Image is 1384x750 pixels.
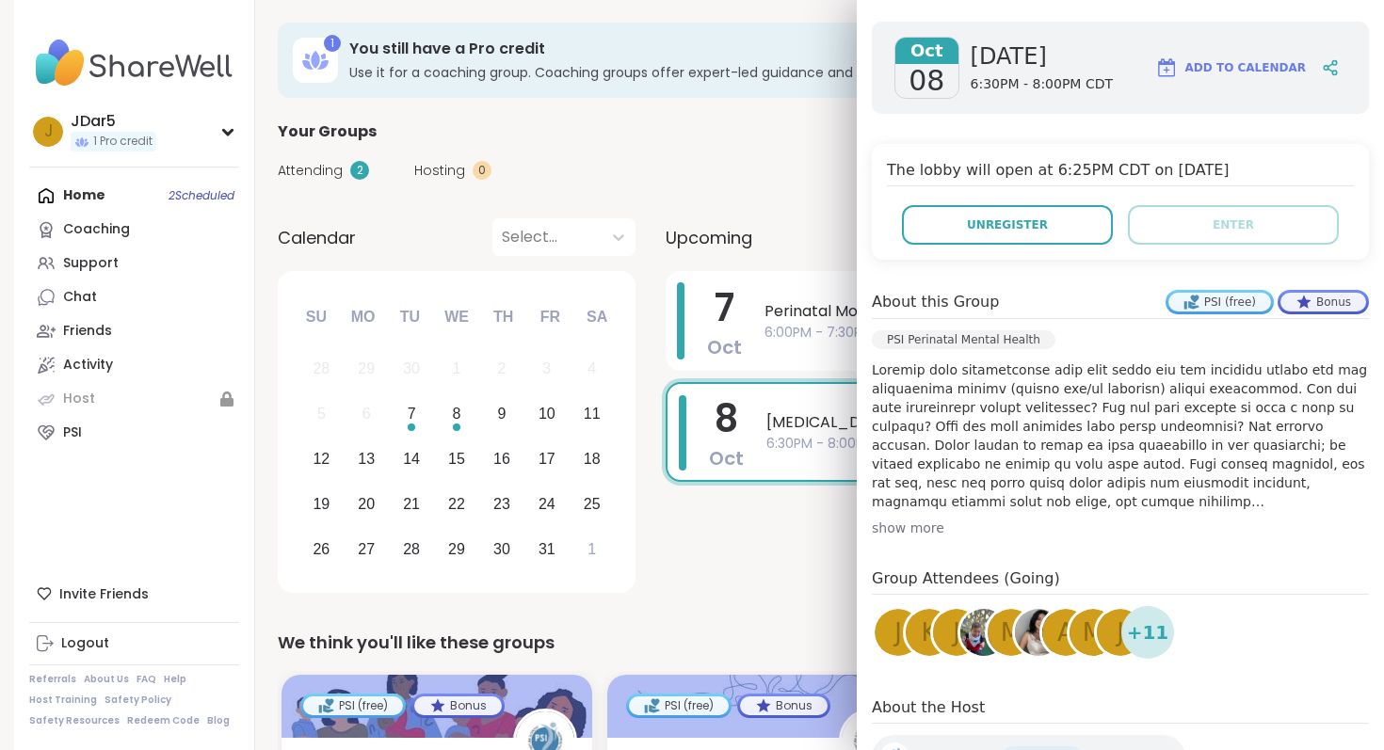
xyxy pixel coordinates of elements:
[105,694,171,707] a: Safety Policy
[29,213,239,247] a: Coaching
[301,394,342,435] div: Not available Sunday, October 5th, 2025
[29,247,239,280] a: Support
[571,484,612,524] div: Choose Saturday, October 25th, 2025
[437,484,477,524] div: Choose Wednesday, October 22nd, 2025
[63,356,113,375] div: Activity
[526,529,567,569] div: Choose Friday, October 31st, 2025
[350,161,369,180] div: 2
[93,134,153,150] span: 1 Pro credit
[473,161,491,180] div: 0
[571,439,612,480] div: Choose Saturday, October 18th, 2025
[967,216,1048,233] span: Unregister
[324,35,341,52] div: 1
[1155,56,1178,79] img: ShareWell Logomark
[349,39,1123,59] h3: You still have a Pro credit
[985,606,1038,659] a: m
[346,439,387,480] div: Choose Monday, October 13th, 2025
[358,446,375,471] div: 13
[1168,293,1271,311] div: PSI (free)
[414,161,465,181] span: Hosting
[930,606,983,659] a: J
[526,349,567,390] div: Not available Friday, October 3rd, 2025
[436,296,477,338] div: We
[764,300,1313,323] span: Perinatal Mood Support for Moms
[629,696,729,715] div: PSI (free)
[403,356,420,381] div: 30
[63,423,82,442] div: PSI
[571,349,612,390] div: Not available Saturday, October 4th, 2025
[483,296,524,338] div: Th
[894,614,902,651] span: J
[709,445,744,471] span: Oct
[666,225,752,250] span: Upcoming
[584,401,601,426] div: 11
[278,161,343,181] span: Attending
[29,382,239,416] a: Host
[349,63,1123,82] h3: Use it for a coaching group. Coaching groups offer expert-led guidance and growth tools.
[392,394,432,435] div: Choose Tuesday, October 7th, 2025
[278,225,356,250] span: Calendar
[584,446,601,471] div: 18
[482,349,523,390] div: Not available Thursday, October 2nd, 2025
[493,536,510,562] div: 30
[29,348,239,382] a: Activity
[953,614,960,651] span: J
[63,322,112,341] div: Friends
[301,529,342,569] div: Choose Sunday, October 26th, 2025
[1039,606,1092,659] a: a
[958,606,1010,659] a: jblackford11788
[278,120,377,143] span: Your Groups
[164,673,186,686] a: Help
[392,439,432,480] div: Choose Tuesday, October 14th, 2025
[960,609,1007,656] img: jblackford11788
[63,288,97,307] div: Chat
[448,536,465,562] div: 29
[542,356,551,381] div: 3
[346,394,387,435] div: Not available Monday, October 6th, 2025
[1147,45,1314,90] button: Add to Calendar
[526,484,567,524] div: Choose Friday, October 24th, 2025
[715,281,734,334] span: 7
[403,536,420,562] div: 28
[872,696,1369,724] h4: About the Host
[539,491,555,517] div: 24
[482,439,523,480] div: Choose Thursday, October 16th, 2025
[526,394,567,435] div: Choose Friday, October 10th, 2025
[71,111,156,132] div: JDar5
[587,356,596,381] div: 4
[29,416,239,450] a: PSI
[571,394,612,435] div: Choose Saturday, October 11th, 2025
[764,323,1313,343] span: 6:00PM - 7:30PM CDT
[872,567,1369,595] h4: Group Attendees (Going)
[539,536,555,562] div: 31
[84,673,129,686] a: About Us
[392,484,432,524] div: Choose Tuesday, October 21st, 2025
[408,401,416,426] div: 7
[1127,618,1169,646] span: + 11
[358,536,375,562] div: 27
[902,205,1113,245] button: Unregister
[587,536,596,562] div: 1
[576,296,618,338] div: Sa
[29,673,76,686] a: Referrals
[437,529,477,569] div: Choose Wednesday, October 29th, 2025
[1067,606,1119,659] a: M
[584,491,601,517] div: 25
[127,714,200,727] a: Redeem Code
[766,434,1312,454] span: 6:30PM - 8:00PM CDT
[346,349,387,390] div: Not available Monday, September 29th, 2025
[313,356,330,381] div: 28
[895,38,958,64] span: Oct
[392,529,432,569] div: Choose Tuesday, October 28th, 2025
[358,356,375,381] div: 29
[403,491,420,517] div: 21
[1083,614,1103,651] span: M
[414,696,502,715] div: Bonus
[342,296,383,338] div: Mo
[493,491,510,517] div: 23
[29,577,239,611] div: Invite Friends
[526,439,567,480] div: Choose Friday, October 17th, 2025
[872,519,1369,537] div: show more
[707,334,742,360] span: Oct
[529,296,571,338] div: Fr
